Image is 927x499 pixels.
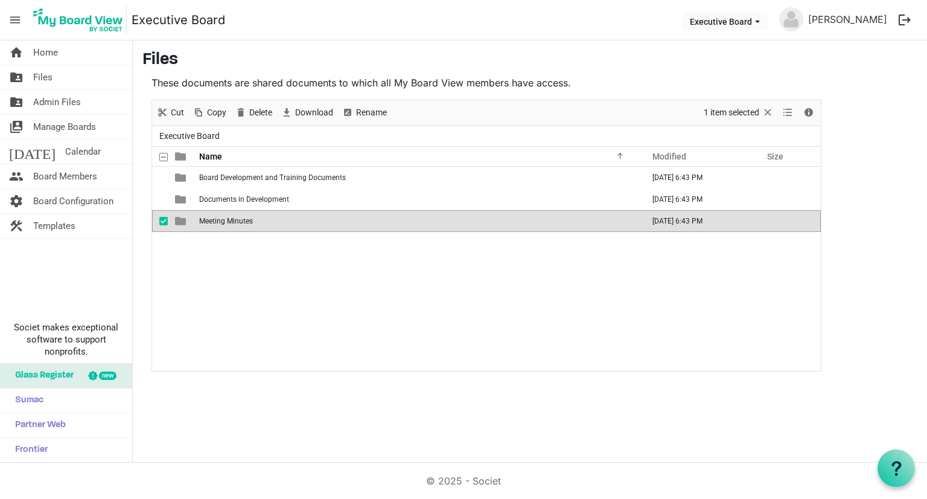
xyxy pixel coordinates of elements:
span: Glass Register [9,364,74,388]
a: Executive Board [132,8,225,32]
span: people [9,164,24,188]
div: Details [798,100,819,126]
span: Rename [355,105,388,120]
h3: Files [142,50,917,71]
p: These documents are shared documents to which all My Board View members have access. [151,76,821,90]
div: Clear selection [699,100,778,126]
span: Board Members [33,164,97,188]
button: Details [801,105,817,120]
span: Name [199,152,222,161]
td: is template cell column header Size [754,167,821,188]
button: Download [279,105,336,120]
td: checkbox [152,210,168,232]
button: Delete [233,105,275,120]
span: 1 item selected [702,105,760,120]
span: Admin Files [33,90,81,114]
span: Frontier [9,438,48,462]
span: Modified [652,152,686,161]
span: Size [767,152,783,161]
span: Sumac [9,388,43,413]
td: checkbox [152,188,168,210]
td: Meeting Minutes is template cell column header Name [196,210,640,232]
a: My Board View Logo [30,5,132,35]
span: [DATE] [9,140,56,164]
div: View [778,100,798,126]
td: is template cell column header type [168,188,196,210]
span: Files [33,65,53,89]
div: new [99,372,116,380]
button: Executive Board dropdownbutton [682,13,768,30]
span: Partner Web [9,413,66,437]
span: Meeting Minutes [199,217,253,225]
button: logout [892,7,917,33]
span: menu [4,8,27,31]
td: September 02, 2025 6:43 PM column header Modified [640,167,754,188]
img: no-profile-picture.svg [779,7,803,31]
span: Delete [248,105,273,120]
span: folder_shared [9,90,24,114]
button: Selection [702,105,776,120]
div: Delete [231,100,276,126]
span: Templates [33,214,75,238]
td: September 02, 2025 6:43 PM column header Modified [640,188,754,210]
td: is template cell column header Size [754,188,821,210]
td: Board Development and Training Documents is template cell column header Name [196,167,640,188]
button: Cut [154,105,186,120]
td: is template cell column header type [168,167,196,188]
div: Download [276,100,337,126]
div: Copy [188,100,231,126]
button: Rename [340,105,389,120]
td: checkbox [152,167,168,188]
span: folder_shared [9,65,24,89]
span: Executive Board [157,129,222,144]
td: is template cell column header Size [754,210,821,232]
span: Copy [206,105,228,120]
span: construction [9,214,24,238]
td: is template cell column header type [168,210,196,232]
span: Board Development and Training Documents [199,173,346,182]
span: switch_account [9,115,24,139]
span: Board Configuration [33,189,113,213]
span: Manage Boards [33,115,96,139]
img: My Board View Logo [30,5,127,35]
button: View dropdownbutton [780,105,795,120]
span: Download [294,105,334,120]
span: home [9,40,24,65]
span: Calendar [65,140,101,164]
td: September 02, 2025 6:43 PM column header Modified [640,210,754,232]
button: Copy [191,105,229,120]
span: Cut [170,105,185,120]
div: Cut [152,100,188,126]
span: Home [33,40,58,65]
span: Documents in Development [199,195,289,204]
a: © 2025 - Societ [426,475,501,487]
a: [PERSON_NAME] [803,7,892,31]
span: settings [9,189,24,213]
td: Documents in Development is template cell column header Name [196,188,640,210]
span: Societ makes exceptional software to support nonprofits. [5,321,127,358]
div: Rename [337,100,391,126]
